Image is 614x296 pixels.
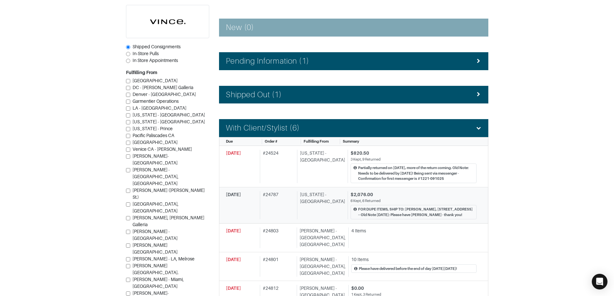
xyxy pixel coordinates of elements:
[126,278,130,282] input: [PERSON_NAME] - Miami, [GEOGRAPHIC_DATA]
[592,274,607,289] div: Open Intercom Messenger
[133,99,179,104] span: Garmentier Operations
[133,112,205,117] span: [US_STATE] - [GEOGRAPHIC_DATA]
[133,85,193,90] span: DC - [PERSON_NAME] Galleria
[126,243,130,248] input: [PERSON_NAME][GEOGRAPHIC_DATA]
[226,150,241,156] span: [DATE]
[126,106,130,111] input: LA - [GEOGRAPHIC_DATA]
[358,207,474,218] div: FOR DUPE ITEMS, SHIP TO: [PERSON_NAME], [STREET_ADDRESS] -- Old Note [DATE]: Please have [PERSON_...
[126,134,130,138] input: Pacific Paliscades CA
[126,202,130,207] input: [GEOGRAPHIC_DATA], [GEOGRAPHIC_DATA]
[133,133,174,138] span: Pacific Paliscades CA
[226,90,282,100] h4: Shipped Out (1)
[133,188,205,200] span: [PERSON_NAME] ([PERSON_NAME] St.)
[226,257,241,262] span: [DATE]
[126,257,130,261] input: [PERSON_NAME] - LA, Melrose
[126,154,130,159] input: [PERSON_NAME]-[GEOGRAPHIC_DATA]
[133,78,178,83] span: [GEOGRAPHIC_DATA]
[126,216,130,220] input: [PERSON_NAME], [PERSON_NAME] Galleria
[126,189,130,193] input: [PERSON_NAME] ([PERSON_NAME] St.)
[297,256,346,277] div: [PERSON_NAME] - [GEOGRAPHIC_DATA], [GEOGRAPHIC_DATA]
[126,86,130,90] input: DC - [PERSON_NAME] Galleria
[133,105,186,111] span: LA - [GEOGRAPHIC_DATA]
[351,150,477,157] div: $820.50
[133,201,179,213] span: [GEOGRAPHIC_DATA], [GEOGRAPHIC_DATA]
[359,266,457,272] div: Please have delivered before the end of day [DATE][DATE]!
[133,140,178,145] span: [GEOGRAPHIC_DATA]
[260,227,294,248] div: # 24803
[133,167,179,186] span: [PERSON_NAME] - [GEOGRAPHIC_DATA], [GEOGRAPHIC_DATA]
[126,291,130,296] input: [PERSON_NAME]- [GEOGRAPHIC_DATA]
[226,228,241,233] span: [DATE]
[133,229,178,241] span: [PERSON_NAME] - [GEOGRAPHIC_DATA]
[351,157,477,162] div: 3 Kept, 9 Returned
[358,165,474,181] div: Partially returned on [DATE], more of the return coming. Old Note: Needs to be delivered by [DATE...
[126,141,130,145] input: [GEOGRAPHIC_DATA]
[126,127,130,131] input: [US_STATE] - Prince
[304,139,329,143] span: Fulfilling From
[297,150,345,183] div: [US_STATE] - [GEOGRAPHIC_DATA]
[126,5,209,38] img: faba13d7fb22ed26db1f086f8f31d113.png
[133,256,195,261] span: [PERSON_NAME] - LA, Melrose
[126,59,130,63] input: In Store Appointments
[126,230,130,234] input: [PERSON_NAME] - [GEOGRAPHIC_DATA]
[226,123,300,133] h4: With Client/Stylist (6)
[133,263,179,275] span: [PERSON_NAME][GEOGRAPHIC_DATA].
[126,264,130,268] input: [PERSON_NAME][GEOGRAPHIC_DATA].
[133,242,178,255] span: [PERSON_NAME][GEOGRAPHIC_DATA]
[133,44,181,49] span: Shipped Consignments
[126,113,130,117] input: [US_STATE] - [GEOGRAPHIC_DATA]
[126,79,130,83] input: [GEOGRAPHIC_DATA]
[351,191,477,198] div: $2,076.00
[226,139,233,143] span: Due
[133,92,196,97] span: Denver - [GEOGRAPHIC_DATA]
[260,150,294,183] div: # 24524
[126,69,157,76] label: Fulfilling From
[265,139,277,143] span: Order #
[351,256,477,263] div: 10 Items
[351,285,477,292] div: $0.00
[126,168,130,172] input: [PERSON_NAME] - [GEOGRAPHIC_DATA], [GEOGRAPHIC_DATA]
[126,100,130,104] input: Garmentier Operations
[226,192,241,197] span: [DATE]
[226,23,254,32] h4: New (0)
[133,119,205,124] span: [US_STATE] - [GEOGRAPHIC_DATA]
[133,126,173,131] span: [US_STATE] - Prince
[351,198,477,204] div: 6 Kept, 6 Returned
[226,286,241,291] span: [DATE]
[126,52,130,56] input: In-Store Pulls
[343,139,359,143] span: Summary
[126,148,130,152] input: Venice CA - [PERSON_NAME]
[260,191,294,219] div: # 24787
[126,45,130,49] input: Shipped Consignments
[126,120,130,124] input: [US_STATE] - [GEOGRAPHIC_DATA]
[260,256,294,277] div: # 24801
[133,153,178,165] span: [PERSON_NAME]-[GEOGRAPHIC_DATA]
[133,147,192,152] span: Venice CA - [PERSON_NAME]
[297,227,346,248] div: [PERSON_NAME] - [GEOGRAPHIC_DATA], [GEOGRAPHIC_DATA]
[297,191,345,219] div: [US_STATE] - [GEOGRAPHIC_DATA]
[133,58,178,63] span: In Store Appointments
[133,51,159,56] span: In-Store Pulls
[351,227,477,234] div: 4 Items
[133,215,204,227] span: [PERSON_NAME], [PERSON_NAME] Galleria
[226,56,309,66] h4: Pending Information (1)
[133,277,184,289] span: [PERSON_NAME] - Miami, [GEOGRAPHIC_DATA]
[126,93,130,97] input: Denver - [GEOGRAPHIC_DATA]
